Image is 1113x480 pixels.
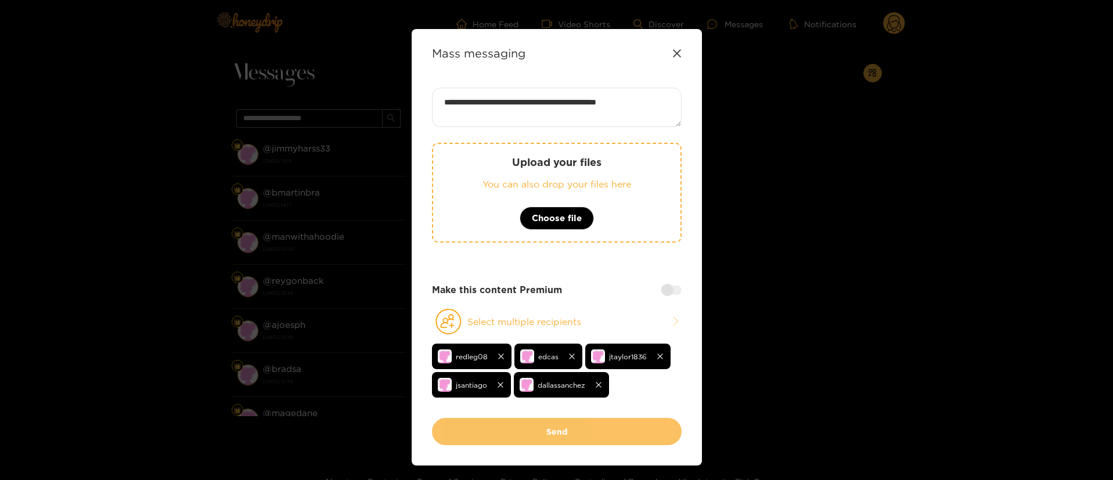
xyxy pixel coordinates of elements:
[591,349,605,363] img: no-avatar.png
[538,350,559,363] span: edcas
[432,418,682,445] button: Send
[456,178,657,191] p: You can also drop your files here
[538,378,585,392] span: dallassanchez
[456,156,657,169] p: Upload your files
[520,207,594,230] button: Choose file
[532,211,582,225] span: Choose file
[432,46,525,60] strong: Mass messaging
[609,350,647,363] span: jtaylor1836
[432,283,562,297] strong: Make this content Premium
[438,349,452,363] img: no-avatar.png
[456,350,488,363] span: redleg08
[456,378,487,392] span: jsantiago
[520,378,534,392] img: no-avatar.png
[438,378,452,392] img: no-avatar.png
[520,349,534,363] img: no-avatar.png
[432,308,682,335] button: Select multiple recipients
